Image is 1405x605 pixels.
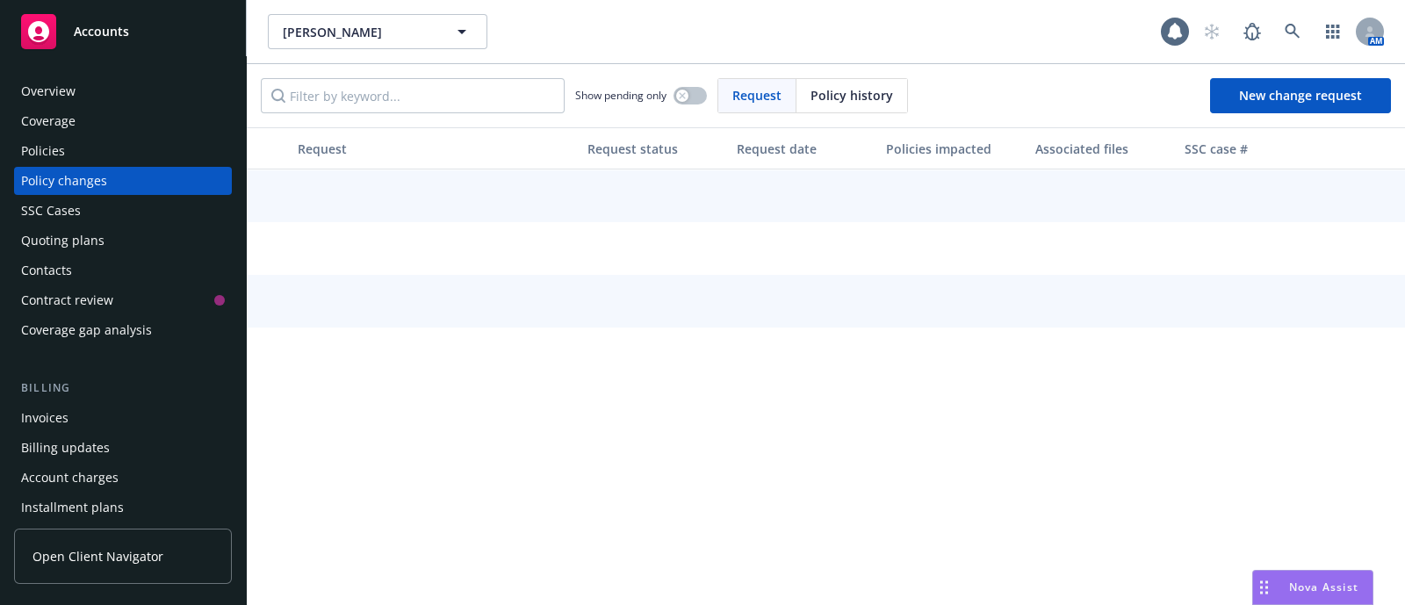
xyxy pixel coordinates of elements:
a: Coverage [14,107,232,135]
div: Coverage [21,107,76,135]
div: Billing updates [21,434,110,462]
span: Show pending only [575,88,666,103]
div: Drag to move [1253,571,1275,604]
a: Contract review [14,286,232,314]
button: Request [291,127,580,169]
span: New change request [1239,87,1362,104]
span: Policy history [811,86,893,104]
div: Associated files [1035,140,1171,158]
div: SSC Cases [21,197,81,225]
a: Policy changes [14,167,232,195]
div: Request status [587,140,723,158]
a: Quoting plans [14,227,232,255]
a: Start snowing [1194,14,1229,49]
span: Request [732,86,782,104]
a: Overview [14,77,232,105]
div: Policies [21,137,65,165]
button: Associated files [1028,127,1178,169]
div: Coverage gap analysis [21,316,152,344]
button: Request date [730,127,879,169]
span: Accounts [74,25,129,39]
a: Coverage gap analysis [14,316,232,344]
div: Invoices [21,404,68,432]
span: Open Client Navigator [32,547,163,565]
a: Accounts [14,7,232,56]
a: Policies [14,137,232,165]
a: Switch app [1315,14,1351,49]
div: Request [298,140,573,158]
button: Policies impacted [879,127,1028,169]
div: Policies impacted [886,140,1021,158]
a: Installment plans [14,493,232,522]
div: Installment plans [21,493,124,522]
a: New change request [1210,78,1391,113]
a: Contacts [14,256,232,284]
a: Search [1275,14,1310,49]
input: Filter by keyword... [261,78,565,113]
div: Request date [737,140,872,158]
a: SSC Cases [14,197,232,225]
div: Quoting plans [21,227,104,255]
div: Contract review [21,286,113,314]
a: Billing updates [14,434,232,462]
div: Policy changes [21,167,107,195]
div: Billing [14,379,232,397]
button: Nova Assist [1252,570,1373,605]
button: [PERSON_NAME] [268,14,487,49]
div: Overview [21,77,76,105]
button: SSC case # [1178,127,1309,169]
div: Account charges [21,464,119,492]
a: Invoices [14,404,232,432]
span: [PERSON_NAME] [283,23,435,41]
div: Contacts [21,256,72,284]
span: Nova Assist [1289,580,1358,594]
button: Request status [580,127,730,169]
a: Report a Bug [1235,14,1270,49]
div: SSC case # [1185,140,1302,158]
a: Account charges [14,464,232,492]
